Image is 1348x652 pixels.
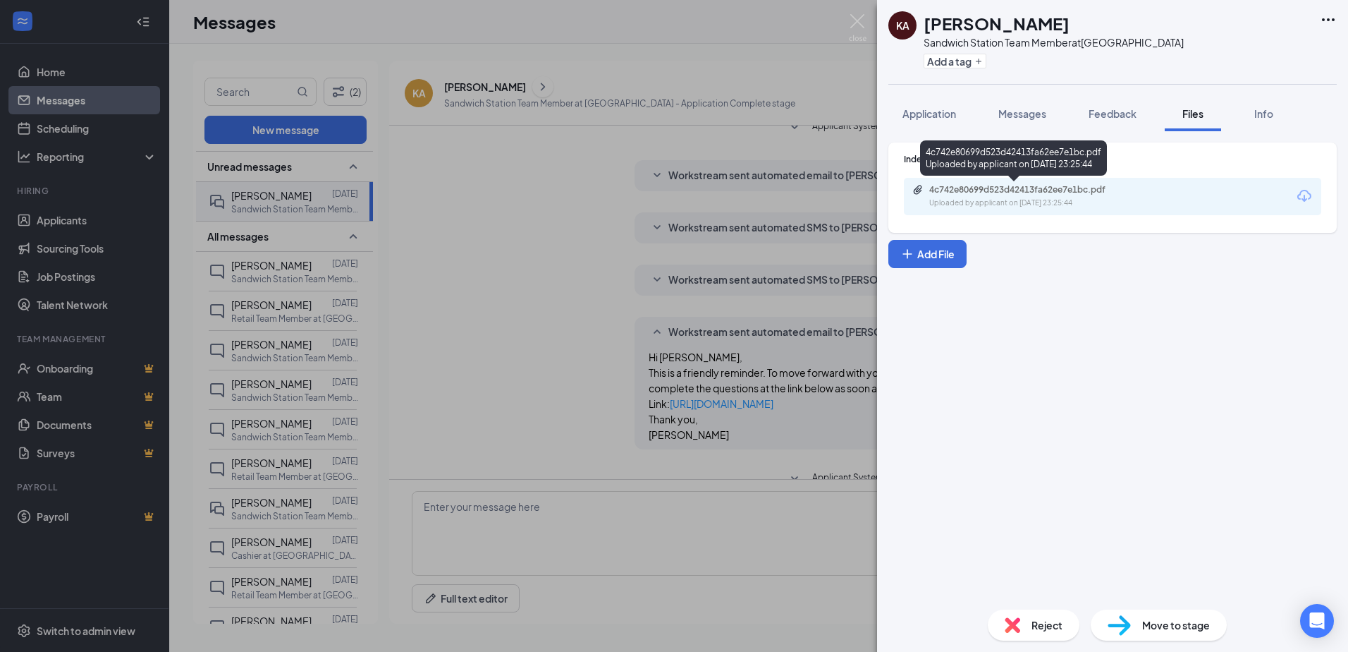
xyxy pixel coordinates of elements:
[1320,11,1337,28] svg: Ellipses
[974,57,983,66] svg: Plus
[1296,188,1313,205] svg: Download
[924,54,986,68] button: PlusAdd a tag
[902,107,956,120] span: Application
[920,140,1107,176] div: 4c742e80699d523d42413fa62ee7e1bc.pdf Uploaded by applicant on [DATE] 23:25:44
[896,18,909,32] div: KA
[888,240,967,268] button: Add FilePlus
[1089,107,1136,120] span: Feedback
[1142,617,1210,633] span: Move to stage
[900,247,914,261] svg: Plus
[924,11,1070,35] h1: [PERSON_NAME]
[929,184,1127,195] div: 4c742e80699d523d42413fa62ee7e1bc.pdf
[924,35,1184,49] div: Sandwich Station Team Member at [GEOGRAPHIC_DATA]
[929,198,1141,209] div: Uploaded by applicant on [DATE] 23:25:44
[1254,107,1273,120] span: Info
[1182,107,1203,120] span: Files
[904,153,1321,165] div: Indeed Resume
[912,184,1141,209] a: Paperclip4c742e80699d523d42413fa62ee7e1bc.pdfUploaded by applicant on [DATE] 23:25:44
[1031,617,1062,633] span: Reject
[998,107,1046,120] span: Messages
[912,184,924,195] svg: Paperclip
[1300,604,1334,638] div: Open Intercom Messenger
